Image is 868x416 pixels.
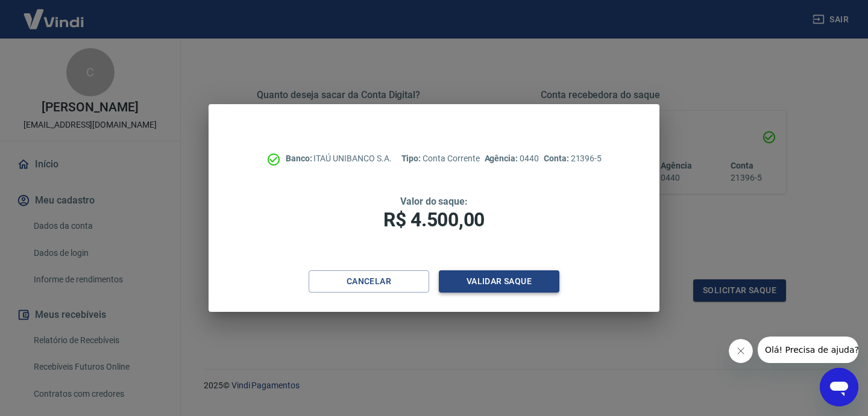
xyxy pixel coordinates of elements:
[401,154,423,163] span: Tipo:
[439,270,559,293] button: Validar saque
[7,8,101,18] span: Olá! Precisa de ajuda?
[485,152,539,165] p: 0440
[286,154,314,163] span: Banco:
[400,196,468,207] span: Valor do saque:
[485,154,520,163] span: Agência:
[401,152,480,165] p: Conta Corrente
[309,270,429,293] button: Cancelar
[729,339,753,363] iframe: Fechar mensagem
[544,152,602,165] p: 21396-5
[383,208,485,231] span: R$ 4.500,00
[758,337,858,363] iframe: Mensagem da empresa
[544,154,571,163] span: Conta:
[820,368,858,406] iframe: Botão para abrir a janela de mensagens
[286,152,392,165] p: ITAÚ UNIBANCO S.A.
